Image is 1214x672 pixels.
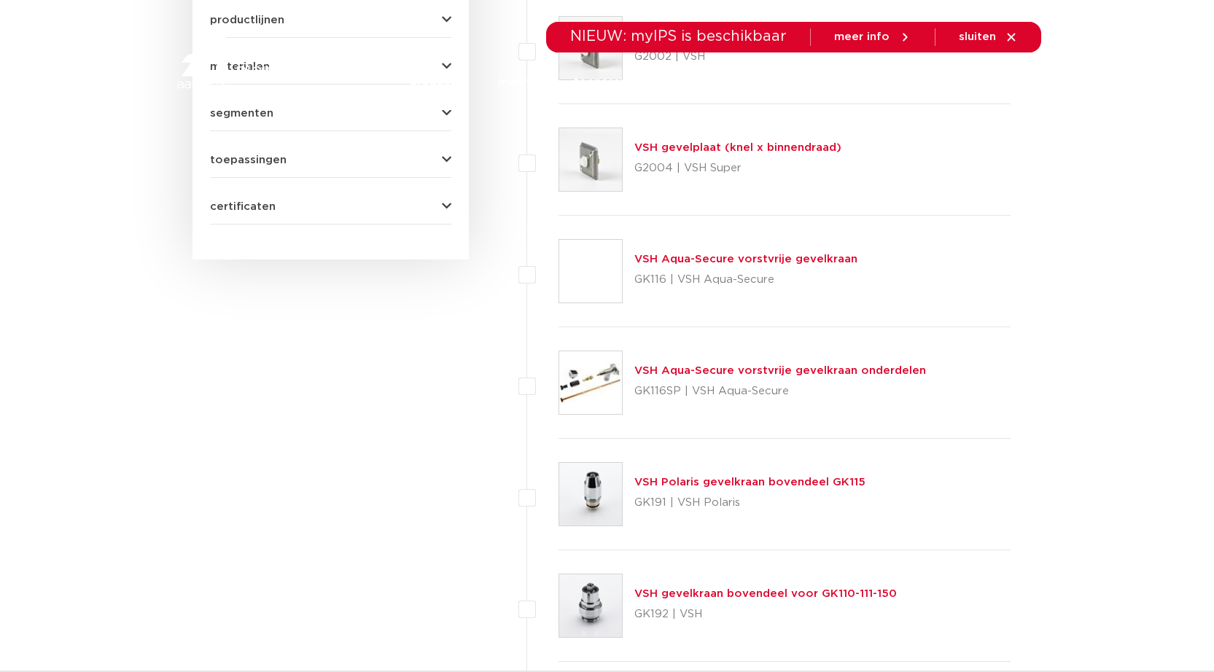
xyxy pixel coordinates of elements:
[570,29,787,44] span: NIEUW: myIPS is beschikbaar
[634,603,897,626] p: GK192 | VSH
[847,54,897,110] a: over ons
[210,155,451,165] button: toepassingen
[210,201,276,212] span: certificaten
[959,31,1018,44] a: sluiten
[574,54,650,110] a: toepassingen
[634,588,897,599] a: VSH gevelkraan bovendeel voor GK110-111-150
[559,128,622,191] img: Thumbnail for VSH gevelplaat (knel x binnendraad)
[634,477,865,488] a: VSH Polaris gevelkraan bovendeel GK115
[634,491,865,515] p: GK191 | VSH Polaris
[634,142,841,153] a: VSH gevelplaat (knel x binnendraad)
[959,31,996,42] span: sluiten
[634,365,926,376] a: VSH Aqua-Secure vorstvrije gevelkraan onderdelen
[559,574,622,637] img: Thumbnail for VSH gevelkraan bovendeel voor GK110-111-150
[498,54,545,110] a: markten
[210,201,451,212] button: certificaten
[559,351,622,414] img: Thumbnail for VSH Aqua-Secure vorstvrije gevelkraan onderdelen
[210,108,451,119] button: segmenten
[559,463,622,526] img: Thumbnail for VSH Polaris gevelkraan bovendeel GK115
[634,254,857,265] a: VSH Aqua-Secure vorstvrije gevelkraan
[771,54,817,110] a: services
[210,108,273,119] span: segmenten
[634,268,857,292] p: GK116 | VSH Aqua-Secure
[634,157,841,180] p: G2004 | VSH Super
[559,240,622,302] img: Thumbnail for VSH Aqua-Secure vorstvrije gevelkraan
[210,155,287,165] span: toepassingen
[410,54,897,110] nav: Menu
[834,31,911,44] a: meer info
[680,54,742,110] a: downloads
[634,380,926,403] p: GK116SP | VSH Aqua-Secure
[410,54,469,110] a: producten
[834,31,890,42] span: meer info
